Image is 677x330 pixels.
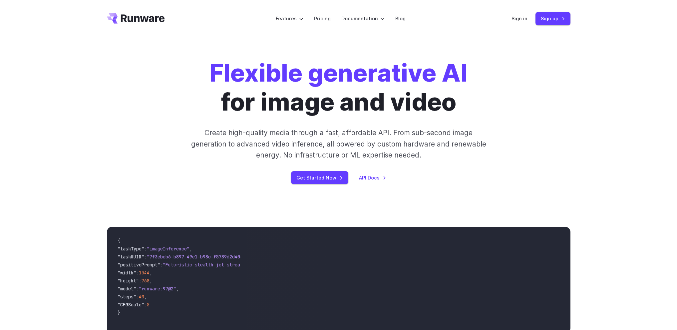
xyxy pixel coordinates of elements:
[511,15,527,22] a: Sign in
[150,278,152,284] span: ,
[535,12,570,25] a: Sign up
[118,310,120,316] span: }
[139,294,144,300] span: 40
[189,246,192,252] span: ,
[144,302,147,308] span: :
[118,278,139,284] span: "height"
[118,294,136,300] span: "steps"
[160,262,163,268] span: :
[136,286,139,292] span: :
[118,270,136,276] span: "width"
[142,278,150,284] span: 768
[150,270,152,276] span: ,
[147,246,189,252] span: "imageInference"
[136,294,139,300] span: :
[144,294,147,300] span: ,
[163,262,405,268] span: "Futuristic stealth jet streaking through a neon-lit cityscape with glowing purple exhaust"
[139,278,142,284] span: :
[139,286,176,292] span: "runware:97@2"
[190,127,487,161] p: Create high-quality media through a fast, affordable API. From sub-second image generation to adv...
[359,174,386,181] a: API Docs
[118,302,144,308] span: "CFGScale"
[209,58,468,88] strong: Flexible generative AI
[107,13,165,24] a: Go to /
[118,286,136,292] span: "model"
[314,15,331,22] a: Pricing
[118,238,120,244] span: {
[118,246,144,252] span: "taskType"
[176,286,179,292] span: ,
[139,270,150,276] span: 1344
[341,15,385,22] label: Documentation
[209,59,468,117] h1: for image and video
[144,254,147,260] span: :
[136,270,139,276] span: :
[395,15,406,22] a: Blog
[291,171,348,184] a: Get Started Now
[118,262,160,268] span: "positivePrompt"
[118,254,144,260] span: "taskUUID"
[144,246,147,252] span: :
[276,15,303,22] label: Features
[147,302,150,308] span: 5
[147,254,248,260] span: "7f3ebcb6-b897-49e1-b98c-f5789d2d40d7"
